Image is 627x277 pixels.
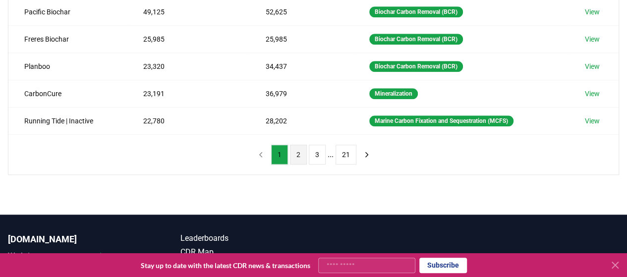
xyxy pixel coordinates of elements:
[180,246,313,258] a: CDR Map
[290,145,307,165] button: 2
[127,25,249,53] td: 25,985
[328,149,334,161] li: ...
[8,251,102,273] span: transparency and accountability
[127,107,249,134] td: 22,780
[127,53,249,80] td: 23,320
[8,80,127,107] td: CarbonCure
[585,116,600,126] a: View
[127,80,249,107] td: 23,191
[585,34,600,44] a: View
[8,25,127,53] td: Freres Biochar
[585,89,600,99] a: View
[369,88,418,99] div: Mineralization
[8,53,127,80] td: Planboo
[369,61,463,72] div: Biochar Carbon Removal (BCR)
[8,107,127,134] td: Running Tide | Inactive
[180,232,313,244] a: Leaderboards
[369,34,463,45] div: Biochar Carbon Removal (BCR)
[336,145,356,165] button: 21
[249,107,353,134] td: 28,202
[249,53,353,80] td: 34,437
[369,6,463,17] div: Biochar Carbon Removal (BCR)
[8,232,141,246] p: [DOMAIN_NAME]
[369,115,513,126] div: Marine Carbon Fixation and Sequestration (MCFS)
[309,145,326,165] button: 3
[358,145,375,165] button: next page
[585,7,600,17] a: View
[271,145,288,165] button: 1
[249,25,353,53] td: 25,985
[585,61,600,71] a: View
[249,80,353,107] td: 36,979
